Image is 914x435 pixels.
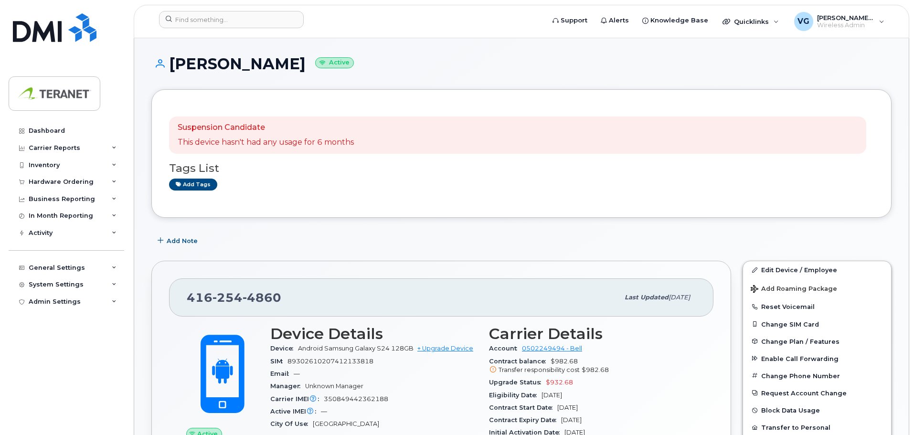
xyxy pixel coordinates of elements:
[669,294,690,301] span: [DATE]
[324,395,388,403] span: 350849442362188
[169,162,874,174] h3: Tags List
[294,370,300,377] span: —
[287,358,373,365] span: 89302610207412133818
[546,379,573,386] span: $932.68
[315,57,354,68] small: Active
[743,367,891,384] button: Change Phone Number
[151,55,892,72] h1: [PERSON_NAME]
[489,325,696,342] h3: Carrier Details
[270,325,478,342] h3: Device Details
[305,382,363,390] span: Unknown Manager
[151,232,206,249] button: Add Note
[270,395,324,403] span: Carrier IMEI
[213,290,243,305] span: 254
[743,261,891,278] a: Edit Device / Employee
[743,402,891,419] button: Block Data Usage
[557,404,578,411] span: [DATE]
[761,355,839,362] span: Enable Call Forwarding
[489,416,561,424] span: Contract Expiry Date
[499,366,580,373] span: Transfer responsibility cost
[489,358,696,375] span: $982.68
[270,370,294,377] span: Email
[187,290,281,305] span: 416
[167,236,198,245] span: Add Note
[743,316,891,333] button: Change SIM Card
[417,345,473,352] a: + Upgrade Device
[761,338,840,345] span: Change Plan / Features
[751,285,837,294] span: Add Roaming Package
[321,408,327,415] span: —
[743,350,891,367] button: Enable Call Forwarding
[522,345,582,352] a: 0502249494 - Bell
[243,290,281,305] span: 4860
[178,137,354,148] p: This device hasn't had any usage for 6 months
[561,416,582,424] span: [DATE]
[298,345,414,352] span: Android Samsung Galaxy S24 128GB
[743,384,891,402] button: Request Account Change
[489,358,551,365] span: Contract balance
[743,298,891,315] button: Reset Voicemail
[743,333,891,350] button: Change Plan / Features
[270,420,313,427] span: City Of Use
[489,404,557,411] span: Contract Start Date
[489,392,542,399] span: Eligibility Date
[582,366,609,373] span: $982.68
[743,278,891,298] button: Add Roaming Package
[489,379,546,386] span: Upgrade Status
[489,345,522,352] span: Account
[313,420,379,427] span: [GEOGRAPHIC_DATA]
[270,345,298,352] span: Device
[178,122,354,133] p: Suspension Candidate
[169,179,217,191] a: Add tags
[270,408,321,415] span: Active IMEI
[270,358,287,365] span: SIM
[625,294,669,301] span: Last updated
[270,382,305,390] span: Manager
[542,392,562,399] span: [DATE]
